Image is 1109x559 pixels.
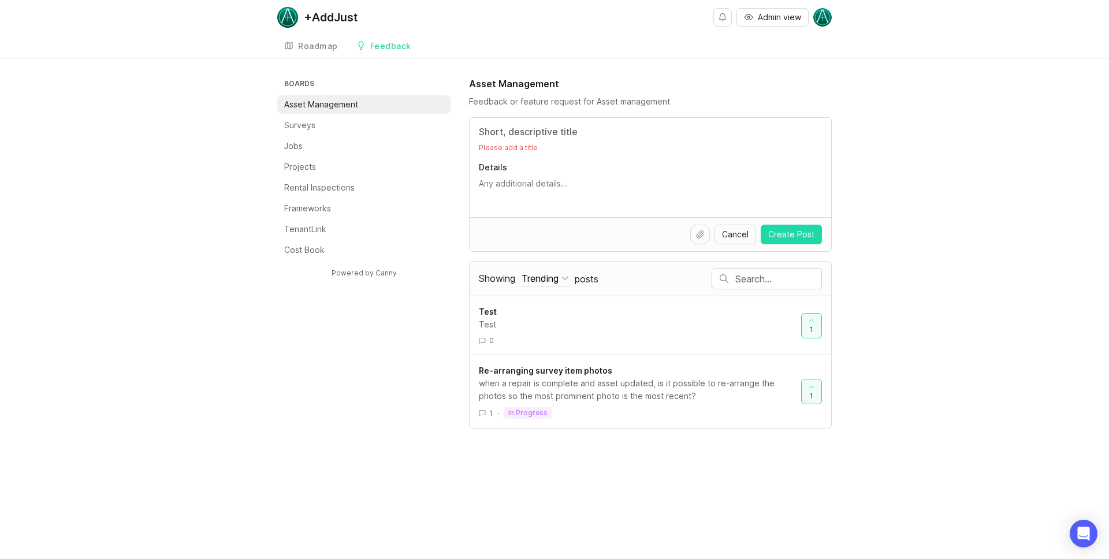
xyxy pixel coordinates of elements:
input: Title [479,125,822,139]
img: Jonathan Griffey [813,8,832,27]
textarea: Details [479,178,822,201]
a: Roadmap [277,35,345,58]
a: Feedback [349,35,418,58]
input: Search… [735,273,821,285]
div: Roadmap [298,42,338,50]
div: Open Intercom Messenger [1070,520,1097,547]
div: when a repair is complete and asset updated, is it possible to re-arrange the photos so the most ... [479,377,792,403]
a: Asset Management [277,95,451,114]
a: Surveys [277,116,451,135]
div: Feedback or feature request for Asset management [469,95,832,108]
p: Surveys [284,120,315,131]
span: Create Post [768,229,814,240]
span: Re-arranging survey item photos [479,366,612,375]
h1: Asset Management [469,77,559,91]
span: Cancel [722,229,749,240]
a: Powered by Canny [330,266,399,279]
p: Asset Management [284,99,358,110]
img: +AddJust logo [277,7,298,28]
div: · [497,408,499,418]
p: Projects [284,161,316,173]
div: Feedback [370,42,411,50]
div: Test [479,318,792,331]
a: TenantLink [277,220,451,238]
button: Showing [519,271,571,286]
span: Admin view [758,12,801,23]
span: posts [575,273,598,285]
button: Create Post [761,225,822,244]
button: Cancel [714,225,756,244]
span: 1 [810,325,813,334]
p: Please add a title [479,143,822,152]
span: 0 [489,336,494,345]
p: Jobs [284,140,303,152]
span: 1 [489,408,493,418]
p: Details [479,162,822,173]
a: Cost Book [277,241,451,259]
span: Showing [479,273,515,284]
span: Test [479,307,497,316]
p: TenantLink [284,223,326,235]
p: in progress [508,408,548,418]
button: Admin view [736,8,809,27]
a: Rental Inspections [277,178,451,197]
button: Notifications [713,8,732,27]
div: Trending [522,272,559,285]
a: Projects [277,158,451,176]
a: TestTest0 [479,305,801,345]
h3: Boards [282,77,451,93]
a: Frameworks [277,199,451,218]
button: 1 [801,313,822,338]
span: 1 [810,391,813,401]
a: Jobs [277,137,451,155]
button: 1 [801,379,822,404]
p: Rental Inspections [284,182,355,193]
a: Re-arranging survey item photoswhen a repair is complete and asset updated, is it possible to re-... [479,364,801,419]
p: Cost Book [284,244,325,256]
div: +AddJust [304,12,358,23]
p: Frameworks [284,203,331,214]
